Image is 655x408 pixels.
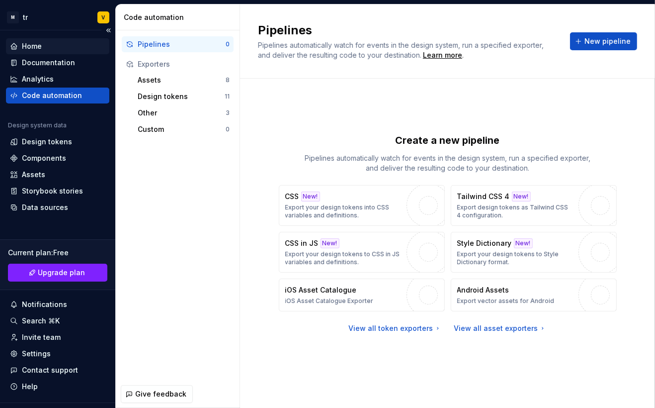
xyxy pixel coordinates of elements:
div: Contact support [22,365,78,375]
div: Current plan : Free [8,248,107,258]
div: Exporters [138,59,230,69]
div: Home [22,41,42,51]
div: 0 [226,40,230,48]
div: Assets [22,170,45,180]
p: Create a new pipeline [396,133,500,147]
button: Custom0 [134,121,234,137]
div: Custom [138,124,226,134]
div: New! [512,192,531,202]
p: CSS [285,192,299,202]
a: Storybook stories [6,183,109,199]
p: Export your design tokens to Style Dictionary format. [457,250,573,266]
div: Storybook stories [22,186,83,196]
h2: Pipelines [258,22,558,38]
p: Export your design tokens into CSS variables and definitions. [285,204,402,219]
p: Style Dictionary [457,238,512,248]
button: Give feedback [121,385,193,403]
div: New! [514,238,533,248]
a: Learn more [423,50,462,60]
span: New pipeline [584,36,631,46]
div: Search ⌘K [22,316,60,326]
div: Components [22,153,66,163]
p: Export vector assets for Android [457,297,555,305]
span: Pipelines automatically watch for events in the design system, run a specified exporter, and deli... [258,41,546,59]
p: Android Assets [457,285,509,295]
div: Help [22,382,38,392]
div: New! [321,238,339,248]
button: iOS Asset CatalogueiOS Asset Catalogue Exporter [279,279,445,311]
button: Assets8 [134,72,234,88]
a: Components [6,150,109,166]
a: Assets [6,167,109,183]
div: Analytics [22,74,54,84]
div: Code automation [22,91,82,101]
button: Style DictionaryNew!Export your design tokens to Style Dictionary format. [451,232,617,273]
button: New pipeline [570,32,637,50]
button: Collapse sidebar [101,23,115,37]
div: M [7,11,19,23]
div: V [102,13,105,21]
button: Help [6,379,109,395]
button: Notifications [6,297,109,312]
div: Code automation [124,12,236,22]
button: Upgrade plan [8,264,107,282]
button: Pipelines0 [122,36,234,52]
p: Tailwind CSS 4 [457,192,510,202]
div: Design system data [8,121,67,129]
a: View all asset exporters [454,323,547,333]
div: Data sources [22,203,68,212]
div: Invite team [22,332,61,342]
div: 3 [226,109,230,117]
p: CSS in JS [285,238,319,248]
div: Notifications [22,300,67,309]
a: Home [6,38,109,54]
div: 8 [226,76,230,84]
button: CSSNew!Export your design tokens into CSS variables and definitions. [279,185,445,226]
button: CSS in JSNew!Export your design tokens to CSS in JS variables and definitions. [279,232,445,273]
a: Analytics [6,71,109,87]
p: iOS Asset Catalogue Exporter [285,297,374,305]
button: Other3 [134,105,234,121]
div: Pipelines [138,39,226,49]
div: tr [23,12,28,22]
div: New! [301,192,320,202]
div: Design tokens [138,92,225,102]
button: MtrV [2,6,113,28]
a: Invite team [6,329,109,345]
a: View all token exporters [348,323,442,333]
div: Design tokens [22,137,72,147]
div: Documentation [22,58,75,68]
button: Search ⌘K [6,313,109,329]
a: Design tokens [6,134,109,150]
span: Give feedback [135,389,186,399]
div: 0 [226,125,230,133]
button: Design tokens11 [134,89,234,104]
span: Upgrade plan [38,268,85,278]
a: Settings [6,346,109,362]
button: Tailwind CSS 4New!Export design tokens as Tailwind CSS 4 configuration. [451,185,617,226]
p: Export design tokens as Tailwind CSS 4 configuration. [457,204,573,219]
a: Data sources [6,200,109,215]
p: Export your design tokens to CSS in JS variables and definitions. [285,250,402,266]
a: Documentation [6,55,109,71]
p: Pipelines automatically watch for events in the design system, run a specified exporter, and deli... [299,153,597,173]
div: 11 [225,93,230,101]
button: Contact support [6,362,109,378]
div: Settings [22,349,51,359]
a: Code automation [6,88,109,103]
p: iOS Asset Catalogue [285,285,357,295]
div: Assets [138,75,226,85]
span: . [421,52,464,59]
button: Android AssetsExport vector assets for Android [451,279,617,311]
div: Other [138,108,226,118]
